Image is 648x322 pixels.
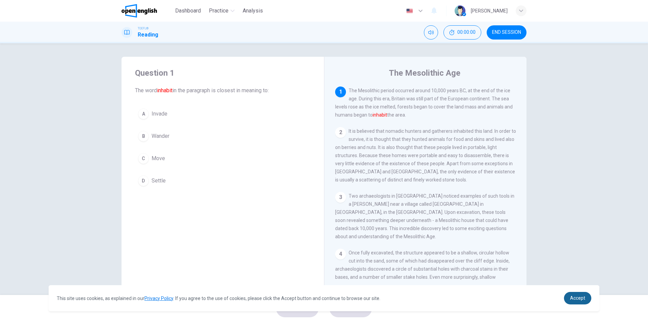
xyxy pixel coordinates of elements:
a: Privacy Policy [144,296,173,301]
div: Hide [443,25,481,40]
span: 00:00:00 [457,30,476,35]
span: Dashboard [175,7,201,15]
div: A [138,108,149,119]
button: AInvade [135,105,310,122]
font: inhabit [157,87,172,94]
span: It is believed that nomadic hunters and gatherers inhabited this land. In order to survive, it is... [335,128,516,182]
span: Settle [152,177,166,185]
div: Mute [424,25,438,40]
span: TOEFL® [138,26,148,31]
span: Two archaeologists in [GEOGRAPHIC_DATA] noticed examples of such tools in a [PERSON_NAME] near a ... [335,193,514,239]
img: OpenEnglish logo [122,4,157,18]
span: Practice [209,7,228,15]
span: Move [152,154,165,163]
button: Dashboard [172,5,204,17]
button: DSettle [135,172,310,189]
div: D [138,175,149,186]
a: OpenEnglish logo [122,4,172,18]
h4: The Mesolithic Age [389,68,460,78]
button: CMove [135,150,310,167]
span: The Mesolithic period occurred around 10,000 years BC, at the end of the ice age. During this era... [335,88,513,118]
div: 2 [335,127,346,138]
span: The word in the paragraph is closest in meaning to: [135,86,310,95]
div: B [138,131,149,142]
img: en [405,8,414,14]
font: inhabit [373,112,387,118]
span: Accept [570,295,585,301]
span: This site uses cookies, as explained in our . If you agree to the use of cookies, please click th... [57,296,380,301]
div: C [138,153,149,164]
button: BWander [135,128,310,145]
span: Wander [152,132,169,140]
span: Once fully excavated, the structure appeared to be a shallow, circular hollow cut into the sand, ... [335,250,516,312]
div: 4 [335,249,346,259]
button: 00:00:00 [443,25,481,40]
div: [PERSON_NAME] [471,7,508,15]
span: Analysis [243,7,263,15]
div: 1 [335,86,346,97]
a: dismiss cookie message [564,292,591,304]
span: END SESSION [492,30,521,35]
button: Analysis [240,5,266,17]
h4: Question 1 [135,68,310,78]
span: Invade [152,110,167,118]
button: END SESSION [487,25,526,40]
div: 3 [335,192,346,203]
div: cookieconsent [49,285,599,311]
img: Profile picture [455,5,465,16]
h1: Reading [138,31,158,39]
button: Practice [206,5,237,17]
